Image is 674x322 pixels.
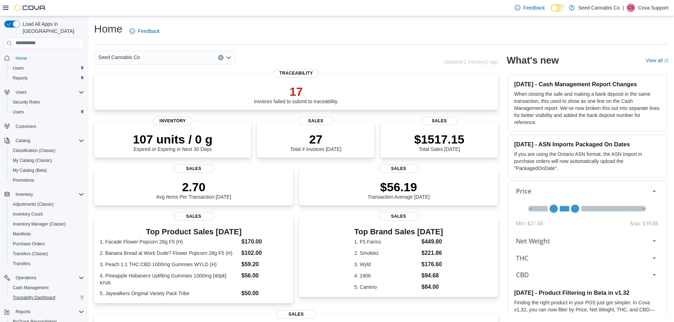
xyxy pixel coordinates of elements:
[638,4,668,12] p: Cova Support
[7,156,87,165] button: My Catalog (Classic)
[241,249,288,257] dd: $102.00
[16,309,30,315] span: Reports
[10,200,84,209] span: Adjustments (Classic)
[13,99,40,105] span: Security Roles
[218,55,224,60] button: Clear input
[100,261,238,268] dt: 3. Peach 1:1 THC:CBD 1000mg Gummies WYLD (H)
[379,164,419,173] span: Sales
[514,90,661,126] p: When closing the safe and making a bank deposit in the same transaction, this used to show as one...
[7,97,87,107] button: Security Roles
[10,176,84,185] span: Promotions
[100,238,238,245] dt: 1. Facade Flower Popcorn 28g F5 (H)
[13,122,84,131] span: Customers
[10,210,46,218] a: Inventory Count
[623,4,624,12] p: |
[13,158,52,163] span: My Catalog (Classic)
[241,260,288,269] dd: $59.20
[13,168,47,173] span: My Catalog (Beta)
[133,132,213,152] div: Expired or Expiring in Next 30 Days
[514,141,661,148] h3: [DATE] - ASN Imports Packaged On Dates
[10,98,84,106] span: Security Roles
[10,200,57,209] a: Adjustments (Classic)
[10,283,51,292] a: Cash Management
[226,55,231,60] button: Open list of options
[13,241,45,247] span: Purchase Orders
[16,124,36,129] span: Customers
[10,259,84,268] span: Transfers
[444,59,498,65] p: Updated 1 minute(s) ago
[20,21,84,35] span: Load All Apps in [GEOGRAPHIC_DATA]
[10,250,84,258] span: Transfers (Classic)
[10,74,30,82] a: Reports
[7,175,87,185] button: Promotions
[421,283,443,291] dd: $84.00
[276,310,316,318] span: Sales
[290,132,341,152] div: Total # Invoices [DATE]
[13,211,43,217] span: Inventory Count
[10,108,84,116] span: Users
[16,89,27,95] span: Users
[10,210,84,218] span: Inventory Count
[13,201,54,207] span: Adjustments (Classic)
[138,28,160,35] span: Feedback
[174,164,214,173] span: Sales
[94,22,122,36] h1: Home
[421,238,443,246] dd: $449.80
[298,117,334,125] span: Sales
[13,295,55,300] span: Traceabilty Dashboard
[7,229,87,239] button: Manifests
[13,261,30,267] span: Transfers
[10,156,84,165] span: My Catalog (Classic)
[13,136,33,145] button: Catalog
[13,190,84,199] span: Inventory
[16,275,36,281] span: Operations
[627,4,635,12] div: Cova Support
[421,260,443,269] dd: $176.60
[13,177,34,183] span: Promotions
[414,132,465,152] div: Total Sales [DATE]
[1,136,87,146] button: Catalog
[10,146,58,155] a: Classification (Classic)
[14,4,46,11] img: Cova
[156,180,231,194] p: 2.70
[523,4,545,11] span: Feedback
[13,251,48,257] span: Transfers (Classic)
[514,289,661,296] h3: [DATE] - Product Filtering in Beta in v1.32
[7,249,87,259] button: Transfers (Classic)
[628,4,634,12] span: CS
[127,24,162,38] a: Feedback
[241,271,288,280] dd: $56.00
[10,293,84,302] span: Traceabilty Dashboard
[354,272,419,279] dt: 4. 1906
[254,84,339,104] div: Invoices failed to submit to traceability.
[13,274,84,282] span: Operations
[100,272,238,286] dt: 4. Pineapple Habanero Uplifting Gummies 1000mg [40pk] KIVA
[7,63,87,73] button: Users
[578,4,620,12] p: Seed Cannabis Co
[10,108,27,116] a: Users
[514,81,661,88] h3: [DATE] - Cash Management Report Changes
[16,55,27,61] span: Home
[354,261,419,268] dt: 3. Wyld
[422,117,457,125] span: Sales
[290,132,341,146] p: 27
[7,146,87,156] button: Classification (Classic)
[10,156,55,165] a: My Catalog (Classic)
[7,73,87,83] button: Reports
[10,293,58,302] a: Traceabilty Dashboard
[10,283,84,292] span: Cash Management
[1,121,87,131] button: Customers
[13,75,28,81] span: Reports
[241,238,288,246] dd: $170.00
[1,307,87,317] button: Reports
[10,166,50,175] a: My Catalog (Beta)
[241,289,288,298] dd: $50.00
[10,166,84,175] span: My Catalog (Beta)
[10,250,51,258] a: Transfers (Classic)
[13,190,36,199] button: Inventory
[98,53,140,62] span: Seed Cannabis Co
[16,138,30,144] span: Catalog
[646,58,668,63] a: View allExternal link
[512,1,548,15] a: Feedback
